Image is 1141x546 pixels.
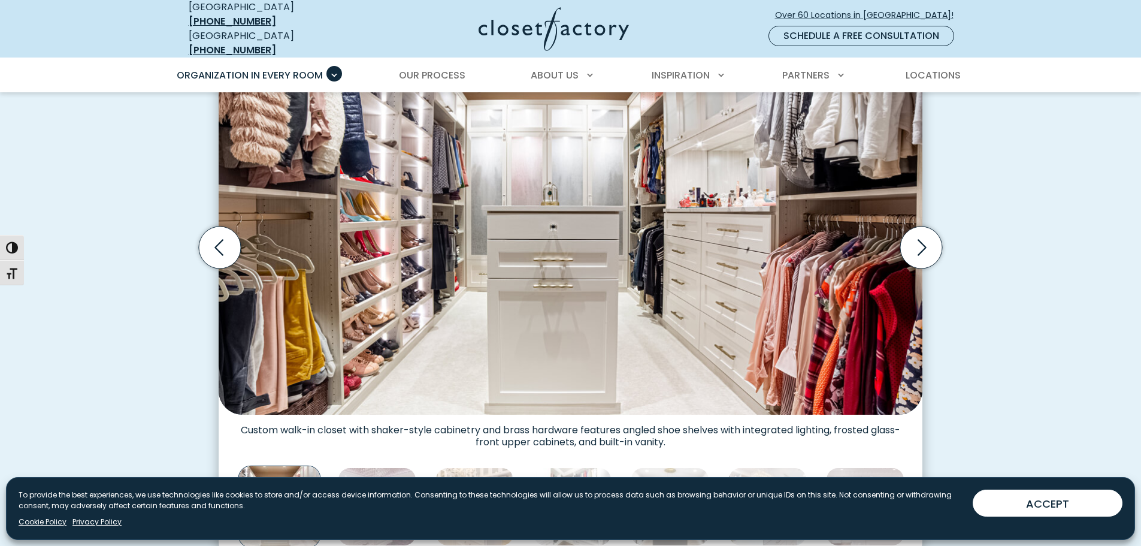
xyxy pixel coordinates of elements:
[631,467,709,546] img: Walk-in with dual islands, extensive hanging and shoe space, and accent-lit shelves highlighting ...
[728,467,807,546] img: Closet featuring a large white island, wall of shelves for shoes and boots, and a sparkling chand...
[219,415,922,448] figcaption: Custom walk-in closet with shaker-style cabinetry and brass hardware features angled shoe shelves...
[652,68,710,82] span: Inspiration
[774,5,964,26] a: Over 60 Locations in [GEOGRAPHIC_DATA]!
[782,68,830,82] span: Partners
[399,68,465,82] span: Our Process
[435,467,514,546] img: Mirror-front cabinets with integrated lighting, a center island with marble countertop, raised pa...
[775,9,963,22] span: Over 60 Locations in [GEOGRAPHIC_DATA]!
[533,467,612,546] img: Custom walk-in with shaker cabinetry, full-extension drawers, and crown molding. Includes angled ...
[194,222,246,273] button: Previous slide
[338,467,416,546] img: Custom walk-in closet with wall-to-wall cabinetry, open shoe shelving with LED lighting, and cust...
[479,7,629,51] img: Closet Factory Logo
[826,467,904,546] img: Elegant white walk-in closet with ornate cabinetry, a center island, and classic molding
[177,68,323,82] span: Organization in Every Room
[219,47,922,414] img: Custom walk-in closet with white built-in shelving, hanging rods, and LED rod lighting, featuring...
[189,29,362,58] div: [GEOGRAPHIC_DATA]
[189,14,276,28] a: [PHONE_NUMBER]
[768,26,954,46] a: Schedule a Free Consultation
[19,490,963,511] p: To provide the best experiences, we use technologies like cookies to store and/or access device i...
[906,68,961,82] span: Locations
[531,68,579,82] span: About Us
[72,517,122,527] a: Privacy Policy
[189,43,276,57] a: [PHONE_NUMBER]
[895,222,947,273] button: Next slide
[973,490,1122,517] button: ACCEPT
[168,59,973,92] nav: Primary Menu
[19,517,66,527] a: Cookie Policy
